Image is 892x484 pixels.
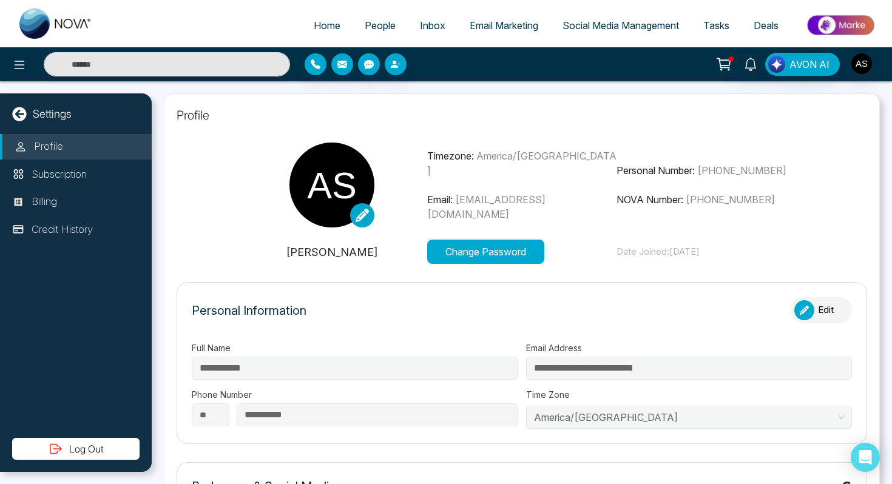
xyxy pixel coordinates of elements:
img: Market-place.gif [797,12,885,39]
a: Home [302,14,353,37]
img: Nova CRM Logo [19,8,92,39]
p: Personal Information [192,301,306,320]
a: Inbox [408,14,458,37]
a: People [353,14,408,37]
div: Open Intercom Messenger [851,443,880,472]
label: Phone Number [192,388,518,401]
span: [PHONE_NUMBER] [686,193,775,206]
a: Deals [742,14,791,37]
span: Tasks [703,19,729,32]
p: [PERSON_NAME] [237,244,427,260]
a: Social Media Management [550,14,691,37]
a: Tasks [691,14,742,37]
p: Personal Number: [617,163,806,178]
label: Email Address [526,341,852,354]
span: Social Media Management [563,19,679,32]
p: Date Joined: [DATE] [617,245,806,259]
span: America/[GEOGRAPHIC_DATA] [427,150,617,176]
p: Credit History [32,222,93,238]
span: People [365,19,396,32]
img: User Avatar [851,53,872,74]
a: Email Marketing [458,14,550,37]
label: Full Name [192,341,518,354]
p: Timezone: [427,149,617,178]
p: Settings [33,106,72,122]
button: Log Out [12,438,140,460]
p: NOVA Number: [617,192,806,207]
p: Profile [177,106,867,124]
span: [PHONE_NUMBER] [697,164,786,176]
span: [EMAIL_ADDRESS][DOMAIN_NAME] [427,193,546,220]
p: Subscription [32,167,87,183]
span: Deals [754,19,779,32]
p: Email: [427,192,617,221]
button: Change Password [427,240,544,264]
button: Edit [791,297,852,323]
span: America/Toronto [534,408,844,426]
img: Lead Flow [768,56,785,73]
label: Time Zone [526,388,852,401]
button: AVON AI [765,53,840,76]
span: Inbox [420,19,445,32]
span: Home [314,19,340,32]
span: Email Marketing [470,19,538,32]
p: Profile [34,139,63,155]
p: Billing [32,194,57,210]
span: AVON AI [789,57,829,72]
